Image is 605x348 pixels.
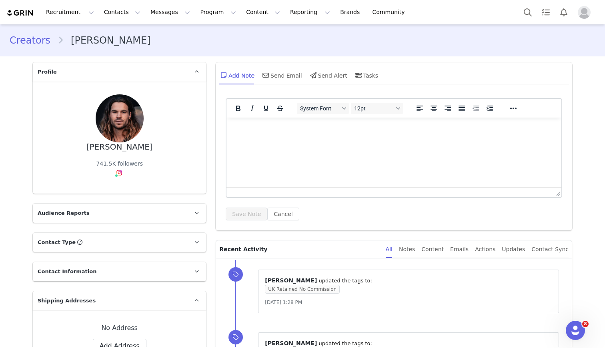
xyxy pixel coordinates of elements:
p: Recent Activity [219,240,379,258]
p: ⁨ ⁩ updated the tags to: [265,339,552,348]
span: UK Retained No Commission [265,285,340,294]
button: Bold [231,103,245,114]
button: Recruitment [41,3,99,21]
div: Content [421,240,444,258]
img: instagram.svg [116,170,122,176]
img: ab4ba31d-7d9f-43f2-a586-b19a650d9e3e--s.jpg [96,94,144,142]
span: [DATE] 1:28 PM [265,300,302,305]
button: Search [519,3,537,21]
div: Updates [502,240,525,258]
button: Decrease indent [469,103,483,114]
button: Contacts [99,3,145,21]
a: Creators [10,33,58,48]
div: Notes [399,240,415,258]
span: Contact Type [38,238,76,246]
img: grin logo [6,9,34,17]
span: Profile [38,68,57,76]
span: System Font [300,105,339,112]
button: Align center [427,103,441,114]
a: Brands [335,3,367,21]
div: No Address [46,323,193,333]
button: Save Note [226,208,267,220]
div: Tasks [354,66,379,85]
button: Strikethrough [273,103,287,114]
span: Audience Reports [38,209,90,217]
button: Fonts [297,103,349,114]
button: Underline [259,103,273,114]
iframe: Rich Text Area [226,118,561,187]
button: Program [195,3,241,21]
div: Add Note [219,66,254,85]
div: Press the Up and Down arrow keys to resize the editor. [553,188,561,197]
div: All [386,240,393,258]
a: Tasks [537,3,555,21]
span: Shipping Addresses [38,297,96,305]
div: 741.5K followers [96,160,143,168]
button: Cancel [267,208,299,220]
span: [PERSON_NAME] [265,340,317,346]
button: Justify [455,103,469,114]
img: placeholder-profile.jpg [578,6,591,19]
button: Reporting [285,3,335,21]
a: Community [368,3,413,21]
div: Contact Sync [531,240,569,258]
button: Font sizes [351,103,403,114]
button: Content [241,3,285,21]
div: Send Alert [309,66,347,85]
button: Italic [245,103,259,114]
div: Send Email [261,66,302,85]
button: Profile [573,6,599,19]
button: Reveal or hide additional toolbar items [507,103,520,114]
div: Emails [450,240,469,258]
span: Contact Information [38,268,96,276]
span: 8 [582,321,589,327]
p: ⁨ ⁩ updated the tags to: [265,276,552,285]
button: Align right [441,103,455,114]
button: Messages [146,3,195,21]
span: 12pt [354,105,393,112]
div: Actions [475,240,495,258]
iframe: Intercom live chat [566,321,585,340]
button: Notifications [555,3,573,21]
span: [PERSON_NAME] [265,277,317,284]
div: [PERSON_NAME] [86,142,153,152]
button: Increase indent [483,103,497,114]
button: Align left [413,103,427,114]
